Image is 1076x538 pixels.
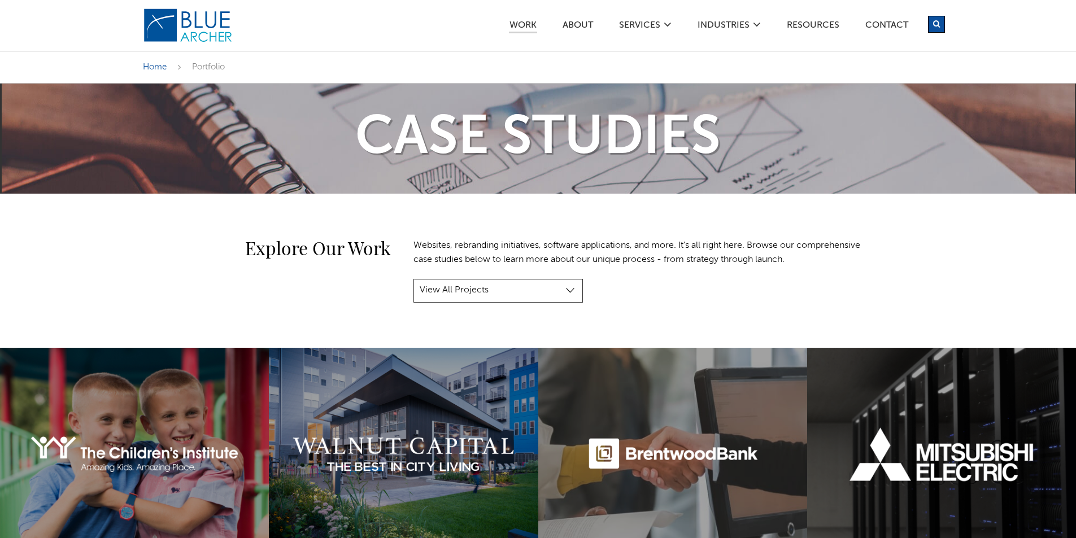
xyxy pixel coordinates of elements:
a: Work [509,21,537,33]
h1: Case Studies [132,112,945,165]
a: Resources [786,21,840,33]
h2: Explore Our Work [143,239,391,257]
a: Contact [865,21,909,33]
span: Portfolio [192,63,225,71]
p: Websites, rebranding initiatives, software applications, and more. It's all right here. Browse ou... [413,239,865,268]
a: SERVICES [618,21,661,33]
a: Home [143,63,167,71]
a: Industries [697,21,750,33]
img: Blue Archer Logo [143,8,233,43]
a: ABOUT [562,21,594,33]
